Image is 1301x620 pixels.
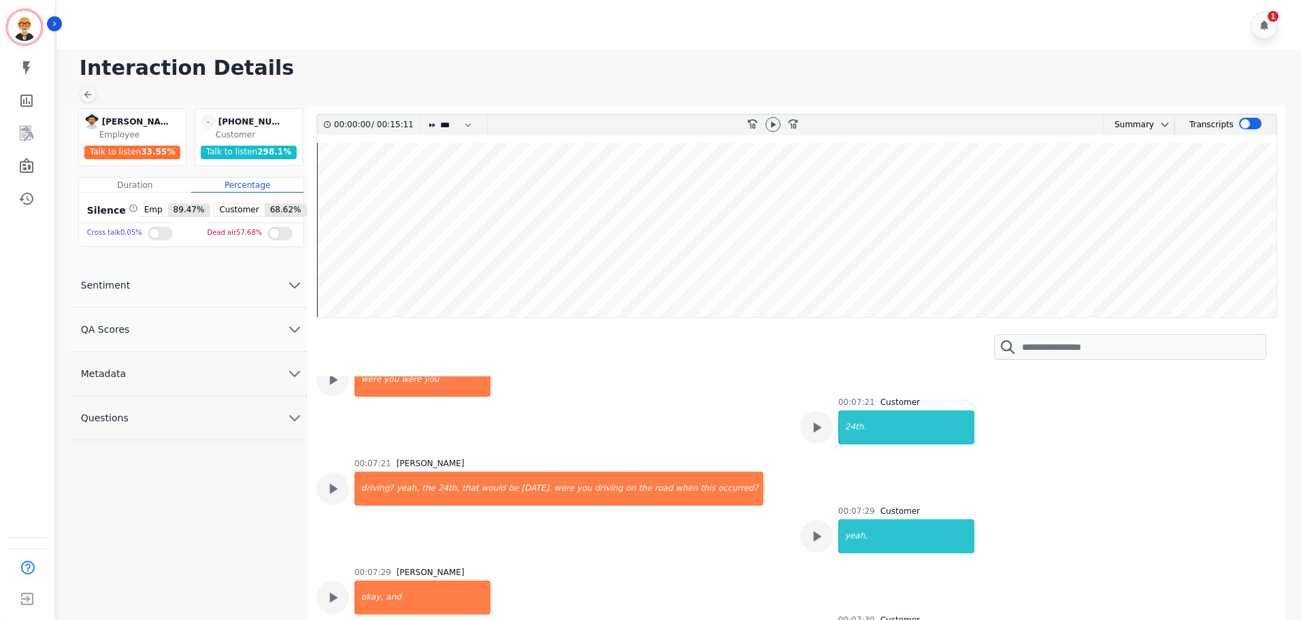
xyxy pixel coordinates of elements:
[356,363,382,397] div: were
[507,472,520,506] div: be
[838,397,875,408] div: 00:07:21
[70,278,141,292] span: Sentiment
[201,114,216,129] span: -
[168,204,210,216] span: 89.47 %
[70,308,308,352] button: QA Scores chevron down
[674,472,699,506] div: when
[384,581,491,615] div: and
[593,472,625,506] div: driving
[208,223,263,243] div: Dead air 57.68 %
[355,567,391,578] div: 00:07:29
[423,363,490,397] div: you
[397,458,465,469] div: [PERSON_NAME]
[382,363,400,397] div: you
[70,396,308,440] button: Questions chevron down
[286,277,303,293] svg: chevron down
[216,129,299,140] div: Customer
[87,223,142,243] div: Cross talk 0.05 %
[286,365,303,382] svg: chevron down
[395,472,421,506] div: yeah,
[70,263,308,308] button: Sentiment chevron down
[201,146,297,159] div: Talk to listen
[461,472,480,506] div: that
[553,472,576,506] div: were
[334,115,372,135] div: 00:00:00
[286,321,303,338] svg: chevron down
[637,472,653,506] div: the
[214,204,264,216] span: Customer
[355,458,391,469] div: 00:07:21
[8,11,41,44] img: Bordered avatar
[880,397,920,408] div: Customer
[265,204,307,216] span: 68.62 %
[576,472,593,506] div: you
[70,323,141,336] span: QA Scores
[397,567,465,578] div: [PERSON_NAME]
[1159,119,1170,130] svg: chevron down
[257,147,291,157] span: 298.1 %
[838,506,875,517] div: 00:07:29
[356,472,395,506] div: driving?
[1189,115,1234,135] div: Transcripts
[334,115,417,135] div: /
[80,56,1287,80] h1: Interaction Details
[880,506,920,517] div: Customer
[286,410,303,426] svg: chevron down
[102,114,170,129] div: [PERSON_NAME]
[699,472,717,506] div: this
[79,178,191,193] div: Duration
[480,472,507,506] div: would
[653,472,674,506] div: road
[70,411,139,425] span: Questions
[437,472,461,506] div: 24th.
[520,472,553,506] div: [DATE].
[1154,119,1170,130] button: chevron down
[840,410,974,444] div: 24th.
[191,178,303,193] div: Percentage
[141,147,175,157] span: 33.55 %
[717,472,763,506] div: occurred?
[139,204,168,216] span: Emp
[84,146,181,159] div: Talk to listen
[400,363,423,397] div: were
[1104,115,1154,135] div: Summary
[99,129,183,140] div: Employee
[624,472,637,506] div: on
[84,203,138,217] div: Silence
[374,115,412,135] div: 00:15:11
[1268,11,1279,22] div: 1
[218,114,286,129] div: [PHONE_NUMBER]
[840,519,974,553] div: yeah,
[70,367,137,380] span: Metadata
[356,581,384,615] div: okay,
[421,472,437,506] div: the
[70,352,308,396] button: Metadata chevron down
